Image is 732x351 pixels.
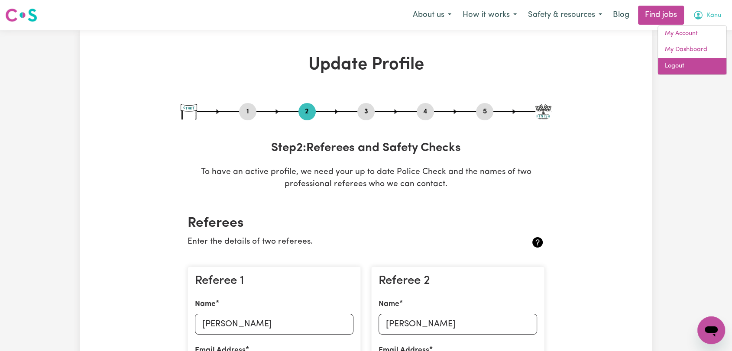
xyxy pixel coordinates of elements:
a: Logout [658,58,726,74]
h1: Update Profile [181,55,551,75]
button: About us [407,6,457,24]
iframe: Button to launch messaging window [697,316,725,344]
h2: Referees [188,215,544,232]
img: Careseekers logo [5,7,37,23]
a: Find jobs [638,6,684,25]
h3: Referee 1 [195,274,353,289]
button: Go to step 2 [298,106,316,117]
p: To have an active profile, we need your up to date Police Check and the names of two professional... [181,166,551,191]
a: My Dashboard [658,42,726,58]
button: Go to step 5 [476,106,493,117]
button: My Account [687,6,727,24]
button: Safety & resources [522,6,608,24]
button: How it works [457,6,522,24]
h3: Referee 2 [379,274,537,289]
button: Go to step 1 [239,106,256,117]
label: Name [195,299,216,310]
p: Enter the details of two referees. [188,236,485,248]
h3: Step 2 : Referees and Safety Checks [181,141,551,156]
div: My Account [658,25,727,75]
button: Go to step 4 [417,106,434,117]
a: My Account [658,26,726,42]
span: Kanu [707,11,721,20]
label: Name [379,299,399,310]
a: Careseekers logo [5,5,37,25]
a: Blog [608,6,635,25]
button: Go to step 3 [357,106,375,117]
